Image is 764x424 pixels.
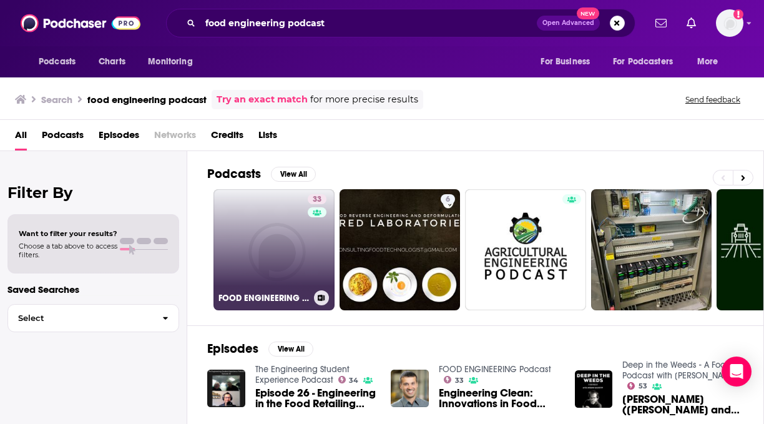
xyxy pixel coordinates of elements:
[218,293,309,303] h3: FOOD ENGINEERING Podcast
[255,364,350,385] a: The Engineering Student Experience Podcast
[148,53,192,71] span: Monitoring
[622,394,743,415] a: Sushil Aryal (Miss Pearl Bar and Dining) - Engineering a career in food
[91,50,133,74] a: Charts
[627,382,647,390] a: 53
[613,53,673,71] span: For Podcasters
[575,370,613,408] img: Sushil Aryal (Miss Pearl Bar and Dining) - Engineering a career in food
[688,50,734,74] button: open menu
[439,388,560,409] a: Engineering Clean: Innovations in Food Conveyance with Dorner and Garvey
[682,12,701,34] a: Show notifications dropdown
[207,341,258,357] h2: Episodes
[99,125,139,150] a: Episodes
[139,50,208,74] button: open menu
[211,125,243,150] a: Credits
[639,383,647,389] span: 53
[441,194,455,204] a: 6
[8,314,152,322] span: Select
[716,9,743,37] button: Show profile menu
[21,11,140,35] img: Podchaser - Follow, Share and Rate Podcasts
[213,189,335,310] a: 33FOOD ENGINEERING Podcast
[154,125,196,150] span: Networks
[340,189,461,310] a: 6
[41,94,72,106] h3: Search
[391,370,429,408] img: Engineering Clean: Innovations in Food Conveyance with Dorner and Garvey
[716,9,743,37] img: User Profile
[532,50,605,74] button: open menu
[605,50,691,74] button: open menu
[682,94,744,105] button: Send feedback
[716,9,743,37] span: Logged in as DaveReddy
[455,378,464,383] span: 33
[7,184,179,202] h2: Filter By
[650,12,672,34] a: Show notifications dropdown
[697,53,718,71] span: More
[541,53,590,71] span: For Business
[577,7,599,19] span: New
[200,13,537,33] input: Search podcasts, credits, & more...
[733,9,743,19] svg: Add a profile image
[207,166,261,182] h2: Podcasts
[207,341,313,357] a: EpisodesView All
[349,378,358,383] span: 34
[15,125,27,150] a: All
[217,92,308,107] a: Try an exact match
[7,283,179,295] p: Saved Searches
[439,364,551,375] a: FOOD ENGINEERING Podcast
[42,125,84,150] a: Podcasts
[439,388,560,409] span: Engineering Clean: Innovations in Food Conveyance with [PERSON_NAME] and [PERSON_NAME]
[207,166,316,182] a: PodcastsView All
[19,229,117,238] span: Want to filter your results?
[258,125,277,150] a: Lists
[537,16,600,31] button: Open AdvancedNew
[308,194,326,204] a: 33
[166,9,635,37] div: Search podcasts, credits, & more...
[7,304,179,332] button: Select
[255,388,376,409] a: Episode 26 - Engineering in the Food Retailing Industry
[622,360,738,381] a: Deep in the Weeds - A Food Podcast with Anthony Huckstep
[622,394,743,415] span: [PERSON_NAME] ([PERSON_NAME] and Dining) - Engineering a career in food
[444,376,464,383] a: 33
[30,50,92,74] button: open menu
[313,194,321,206] span: 33
[271,167,316,182] button: View All
[722,357,752,387] div: Open Intercom Messenger
[446,194,450,206] span: 6
[39,53,76,71] span: Podcasts
[19,242,117,259] span: Choose a tab above to access filters.
[268,342,313,357] button: View All
[310,92,418,107] span: for more precise results
[99,53,125,71] span: Charts
[207,370,245,408] img: Episode 26 - Engineering in the Food Retailing Industry
[338,376,359,383] a: 34
[542,20,594,26] span: Open Advanced
[87,94,207,106] h3: food engineering podcast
